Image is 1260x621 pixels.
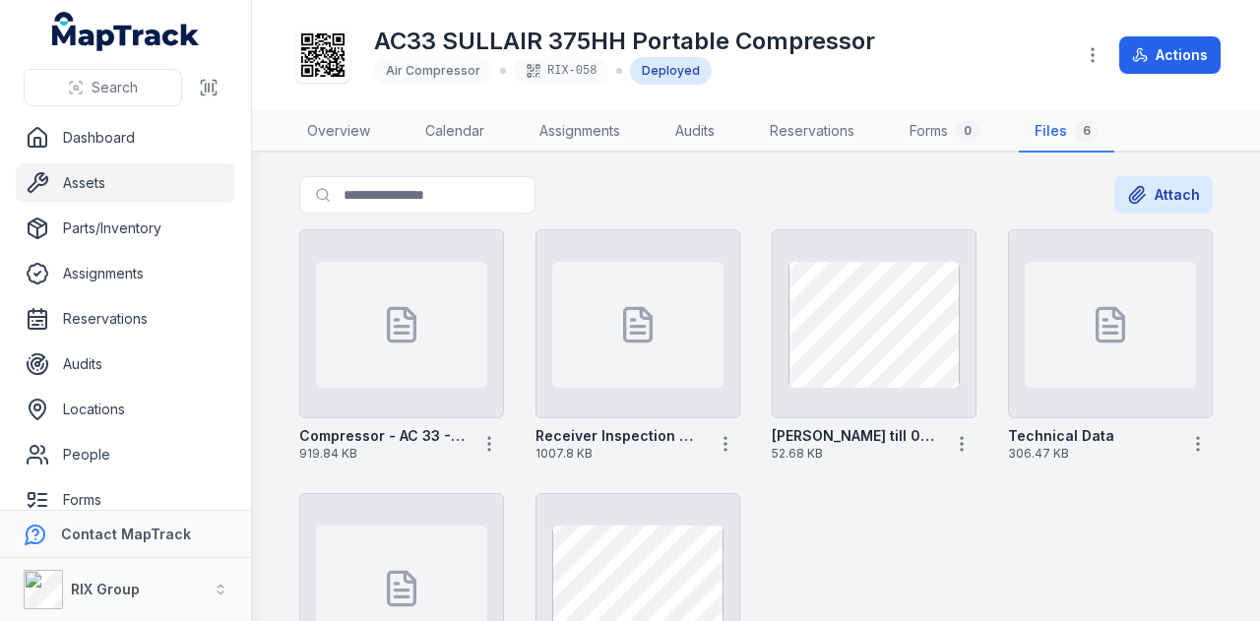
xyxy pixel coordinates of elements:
[772,446,939,462] span: 52.68 KB
[660,111,730,153] a: Audits
[16,209,235,248] a: Parts/Inventory
[16,163,235,203] a: Assets
[630,57,712,85] div: Deployed
[524,111,636,153] a: Assignments
[61,526,191,542] strong: Contact MapTrack
[299,446,467,462] span: 919.84 KB
[754,111,870,153] a: Reservations
[16,118,235,157] a: Dashboard
[894,111,995,153] a: Forms0
[16,390,235,429] a: Locations
[16,344,235,384] a: Audits
[772,426,939,446] strong: [PERSON_NAME] till 06 2026
[1008,426,1114,446] strong: Technical Data
[535,426,703,446] strong: Receiver Inspection Certificate
[1119,36,1221,74] button: Actions
[24,69,182,106] button: Search
[1075,119,1099,143] div: 6
[1008,446,1175,462] span: 306.47 KB
[374,26,875,57] h1: AC33 SULLAIR 375HH Portable Compressor
[52,12,200,51] a: MapTrack
[535,446,703,462] span: 1007.8 KB
[16,435,235,474] a: People
[71,581,140,597] strong: RIX Group
[409,111,500,153] a: Calendar
[1019,111,1114,153] a: Files6
[92,78,138,97] span: Search
[1114,176,1213,214] button: Attach
[386,63,480,78] span: Air Compressor
[514,57,608,85] div: RIX-058
[16,299,235,339] a: Reservations
[291,111,386,153] a: Overview
[16,254,235,293] a: Assignments
[299,426,467,446] strong: Compressor - AC 33 - Plant Risk Assessment
[956,119,979,143] div: 0
[16,480,235,520] a: Forms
